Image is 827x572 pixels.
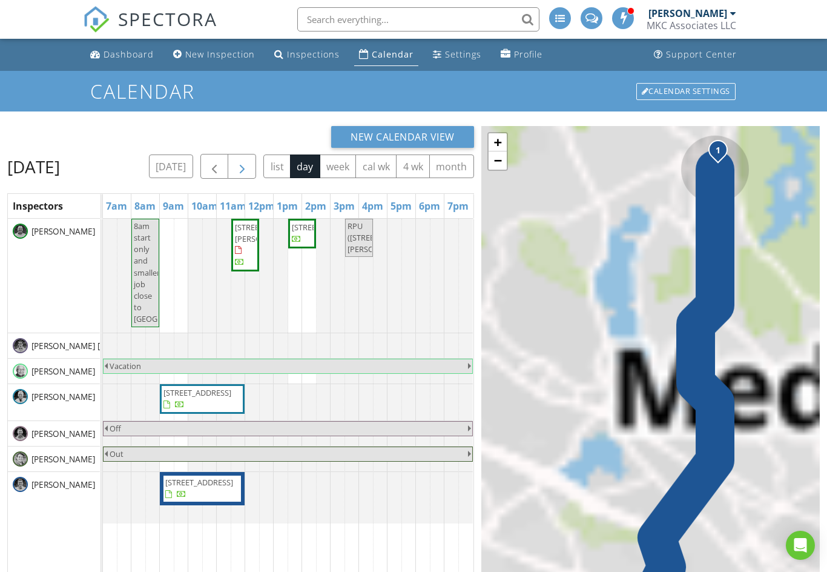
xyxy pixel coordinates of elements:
span: Inspectors [13,199,63,213]
a: Support Center [649,44,742,66]
span: Off [110,423,121,434]
button: Next day [228,154,256,179]
span: [STREET_ADDRESS] [163,387,231,398]
a: New Inspection [168,44,260,66]
div: Settings [445,48,481,60]
span: [STREET_ADDRESS] [292,222,360,233]
img: morgan_head_bw.jpg [13,477,28,492]
img: The Best Home Inspection Software - Spectora [83,6,110,33]
div: Profile [514,48,542,60]
span: [PERSON_NAME] [29,428,97,440]
button: [DATE] [149,155,193,178]
span: [STREET_ADDRESS][PERSON_NAME] [235,222,303,244]
a: Zoom in [489,133,507,151]
img: jack_head_bw.jpg [13,426,28,441]
input: Search everything... [297,7,539,32]
a: 7am [103,196,130,216]
button: 4 wk [396,155,430,178]
div: MKC Associates LLC [647,19,736,32]
a: 6pm [416,196,443,216]
img: patrick_geddes_home_inspector.jpg [13,451,28,467]
span: Vacation [110,361,141,371]
a: 3pm [331,196,358,216]
span: [PERSON_NAME] [29,391,97,403]
span: [PERSON_NAME] [29,479,97,491]
button: Previous day [200,154,229,179]
a: Calendar [354,44,418,66]
div: 263 Highland Ave, Winchester, MA 01890 [718,150,725,157]
img: miner_head_bw.jpg [13,338,28,353]
div: [PERSON_NAME] [648,7,727,19]
div: New Inspection [185,48,255,60]
a: 1pm [274,196,301,216]
a: 10am [188,196,221,216]
a: Settings [428,44,486,66]
span: [PERSON_NAME] [29,365,97,377]
a: Profile [496,44,547,66]
button: New Calendar View [331,126,474,148]
button: week [320,155,357,178]
button: cal wk [355,155,397,178]
span: [PERSON_NAME] [PERSON_NAME] [29,340,163,352]
a: 7pm [444,196,472,216]
button: list [263,155,291,178]
h1: Calendar [90,81,736,102]
a: 11am [217,196,249,216]
span: SPECTORA [118,6,217,32]
a: Calendar Settings [635,82,737,101]
div: Inspections [287,48,340,60]
div: Calendar Settings [636,83,736,100]
h2: [DATE] [7,155,60,179]
div: Dashboard [104,48,154,60]
div: Open Intercom Messenger [786,531,815,560]
span: [PERSON_NAME] [29,225,97,238]
a: 8am [131,196,159,216]
a: Zoom out [489,151,507,170]
a: 2pm [302,196,329,216]
i: 1 [716,147,720,155]
span: RPU ([STREET_ADDRESS][PERSON_NAME]) [348,221,418,254]
img: jack_mason_home_inspector.jpg [13,364,28,379]
div: Support Center [666,48,737,60]
a: 9am [160,196,187,216]
a: 4pm [359,196,386,216]
a: 5pm [387,196,415,216]
a: Inspections [269,44,344,66]
span: [STREET_ADDRESS] [165,477,233,488]
span: 8am start only and smaller job close to [GEOGRAPHIC_DATA] [134,221,210,325]
div: Calendar [372,48,413,60]
a: 12pm [245,196,278,216]
span: Out [110,448,124,459]
span: [PERSON_NAME] [29,453,97,465]
img: rob_head_bw.jpg [13,389,28,404]
img: tom_head_bw.jpg [13,224,28,239]
button: month [429,155,474,178]
button: day [290,155,320,178]
a: SPECTORA [83,16,217,42]
a: Dashboard [85,44,159,66]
